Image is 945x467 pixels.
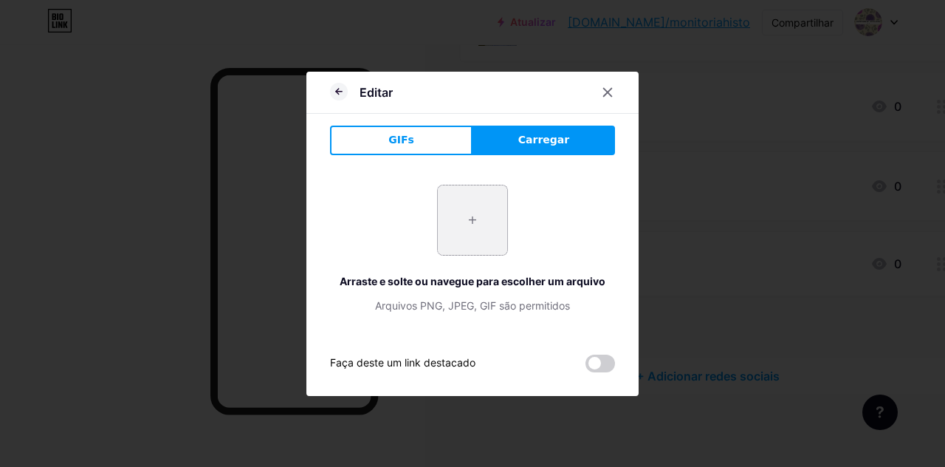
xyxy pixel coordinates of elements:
[518,134,569,146] font: Carregar
[472,126,615,155] button: Carregar
[388,134,414,146] font: GIFs
[330,126,472,155] button: GIFs
[360,85,393,100] font: Editar
[330,356,475,369] font: Faça deste um link destacado
[375,299,570,312] font: Arquivos PNG, JPEG, GIF são permitidos
[340,275,605,287] font: Arraste e solte ou navegue para escolher um arquivo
